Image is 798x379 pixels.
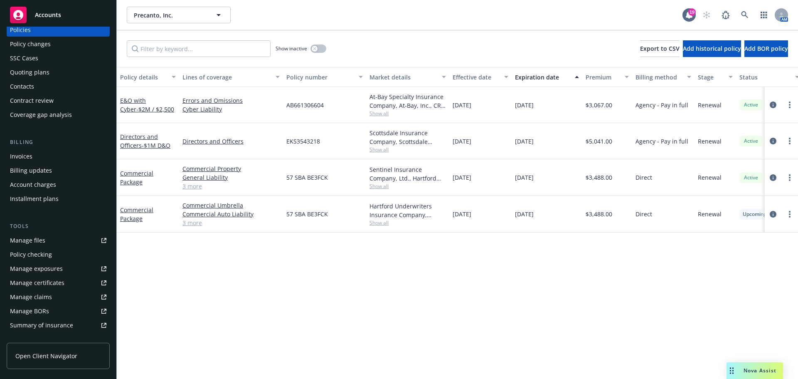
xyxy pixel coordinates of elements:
a: Quoting plans [7,66,110,79]
span: Renewal [698,137,722,146]
span: [DATE] [453,210,471,218]
a: Commercial Umbrella [182,201,280,210]
span: [DATE] [515,173,534,182]
div: Billing updates [10,164,52,177]
a: Search [736,7,753,23]
span: $5,041.00 [586,137,612,146]
button: Premium [582,67,632,87]
span: Direct [635,173,652,182]
span: Agency - Pay in full [635,137,688,146]
span: $3,488.00 [586,173,612,182]
span: Nova Assist [744,367,776,374]
div: Installment plans [10,192,59,206]
a: Installment plans [7,192,110,206]
a: Policies [7,23,110,37]
a: Accounts [7,3,110,27]
a: Policy changes [7,37,110,51]
a: Start snowing [698,7,715,23]
span: EKS3543218 [286,137,320,146]
a: Commercial Auto Liability [182,210,280,218]
span: Renewal [698,173,722,182]
a: SSC Cases [7,52,110,65]
button: Billing method [632,67,695,87]
div: Expiration date [515,73,570,82]
a: circleInformation [768,136,778,146]
a: Switch app [756,7,772,23]
a: Report a Bug [717,7,734,23]
span: - $1M D&O [142,141,170,149]
button: Expiration date [512,67,582,87]
div: Billing [7,138,110,146]
a: more [785,100,795,110]
span: Show all [369,146,446,153]
div: At-Bay Specialty Insurance Company, At-Bay, Inc., CRC Group [369,92,446,110]
div: Premium [586,73,620,82]
button: Lines of coverage [179,67,283,87]
button: Export to CSV [640,40,680,57]
div: Drag to move [727,362,737,379]
div: Sentinel Insurance Company, Ltd., Hartford Insurance Group [369,165,446,183]
button: Market details [366,67,449,87]
div: Lines of coverage [182,73,271,82]
a: Commercial Package [120,169,153,186]
div: Summary of insurance [10,319,73,332]
div: Effective date [453,73,499,82]
span: [DATE] [453,101,471,109]
a: Manage claims [7,290,110,304]
span: 57 SBA BE3FCK [286,210,328,218]
div: Hartford Underwriters Insurance Company, Hartford Insurance Group [369,202,446,219]
div: SSC Cases [10,52,38,65]
div: Stage [698,73,724,82]
span: Add BOR policy [744,45,788,52]
div: Manage exposures [10,262,63,275]
button: Add BOR policy [744,40,788,57]
div: Manage BORs [10,305,49,318]
span: Show all [369,183,446,190]
span: Show all [369,219,446,226]
span: Active [743,174,759,181]
button: Policy number [283,67,366,87]
input: Filter by keyword... [127,40,271,57]
span: [DATE] [453,173,471,182]
a: Contract review [7,94,110,107]
div: Policy details [120,73,167,82]
a: Invoices [7,150,110,163]
a: Summary of insurance [7,319,110,332]
a: 3 more [182,218,280,227]
span: Upcoming [743,211,766,218]
span: $3,488.00 [586,210,612,218]
span: Renewal [698,210,722,218]
span: Active [743,137,759,145]
div: Tools [7,222,110,230]
div: Scottsdale Insurance Company, Scottsdale Insurance Company (Nationwide), CRC Group [369,129,446,146]
a: Contacts [7,80,110,93]
div: Policy number [286,73,354,82]
span: $3,067.00 [586,101,612,109]
div: Contract review [10,94,54,107]
a: more [785,173,795,183]
div: 19 [688,8,696,16]
button: Precanto, Inc. [127,7,231,23]
div: Billing method [635,73,682,82]
div: Quoting plans [10,66,49,79]
div: Coverage gap analysis [10,108,72,121]
a: circleInformation [768,100,778,110]
a: Manage exposures [7,262,110,275]
a: E&O with Cyber [120,97,174,113]
span: - $2M / $2,500 [136,105,174,113]
a: Commercial Package [120,206,153,223]
span: Open Client Navigator [15,352,77,360]
div: Policies [10,23,31,37]
div: Market details [369,73,437,82]
span: Export to CSV [640,45,680,52]
span: Agency - Pay in full [635,101,688,109]
span: Show inactive [276,45,307,52]
a: Directors and Officers [120,133,170,149]
button: Stage [695,67,736,87]
button: Effective date [449,67,512,87]
a: more [785,209,795,219]
a: Errors and Omissions [182,96,280,105]
div: Status [739,73,790,82]
a: General Liability [182,173,280,182]
div: Manage files [10,234,45,247]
